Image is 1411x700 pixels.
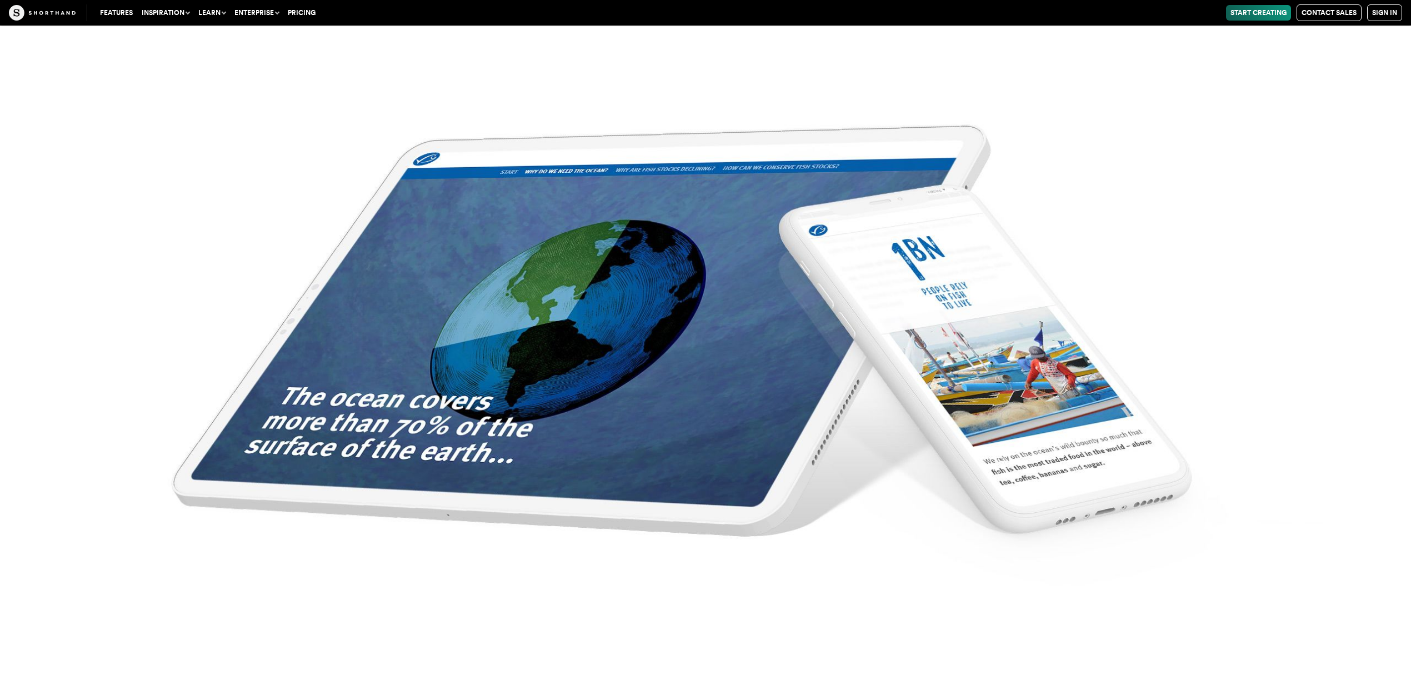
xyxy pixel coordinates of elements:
a: Sign in [1367,4,1402,21]
button: Enterprise [230,5,283,21]
a: Start Creating [1226,5,1291,21]
a: Pricing [283,5,320,21]
a: Features [96,5,137,21]
button: Learn [194,5,230,21]
button: Inspiration [137,5,194,21]
a: Contact Sales [1297,4,1362,21]
img: The Craft [9,5,76,21]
